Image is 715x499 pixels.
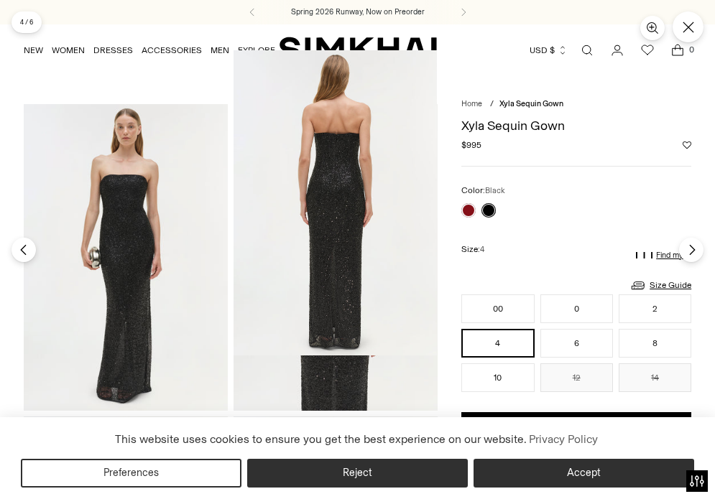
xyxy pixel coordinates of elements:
button: Preferences [21,459,241,488]
span: This website uses cookies to ensure you get the best experience on our website. [115,432,527,446]
button: Reject [247,459,468,488]
button: Accept [474,459,694,488]
a: Privacy Policy (opens in a new tab) [527,429,600,450]
div: 4 / 6 [11,11,42,33]
button: Next [679,238,704,262]
button: Previous [11,238,36,262]
button: Zoom [640,16,665,40]
button: Close [673,11,704,42]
